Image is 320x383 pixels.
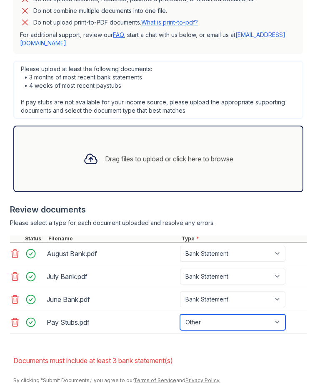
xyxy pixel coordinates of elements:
[180,235,307,242] div: Type
[113,31,124,38] a: FAQ
[13,61,303,119] div: Please upload at least the following documents: • 3 months of most recent bank statements • 4 wee...
[33,6,167,16] div: Do not combine multiple documents into one file.
[141,19,198,26] a: What is print-to-pdf?
[23,235,47,242] div: Status
[105,154,233,164] div: Drag files to upload or click here to browse
[47,235,180,242] div: Filename
[47,247,177,260] div: August Bank.pdf
[10,219,307,227] div: Please select a type for each document uploaded and resolve any errors.
[33,18,198,27] p: Do not upload print-to-PDF documents.
[20,31,297,47] p: For additional support, review our , start a chat with us below, or email us at
[13,352,307,369] li: Documents must include at least 3 bank statement(s)
[20,31,285,47] a: [EMAIL_ADDRESS][DOMAIN_NAME]
[10,204,307,215] div: Review documents
[47,270,177,283] div: July Bank.pdf
[47,316,177,329] div: Pay Stubs.pdf
[47,293,177,306] div: June Bank.pdf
